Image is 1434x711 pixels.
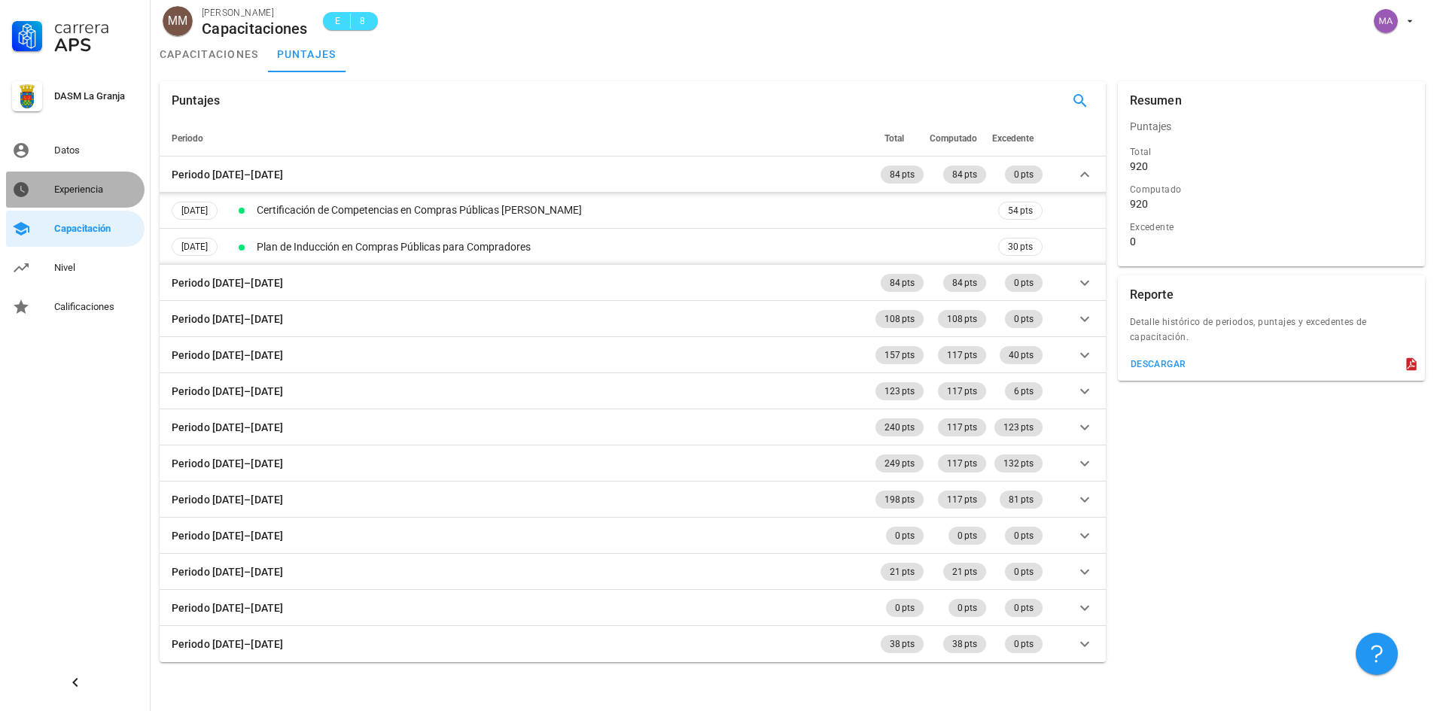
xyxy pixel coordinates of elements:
[1009,346,1034,364] span: 40 pts
[172,419,283,436] div: Periodo [DATE]–[DATE]
[54,301,139,313] div: Calificaciones
[151,36,268,72] a: capacitaciones
[1130,359,1186,369] div: descargar
[1008,239,1033,254] span: 30 pts
[890,635,915,653] span: 38 pts
[172,564,283,580] div: Periodo [DATE]–[DATE]
[1014,166,1034,184] span: 0 pts
[202,20,308,37] div: Capacitaciones
[1014,527,1034,545] span: 0 pts
[952,166,977,184] span: 84 pts
[160,120,872,156] th: Periodo
[172,383,283,400] div: Periodo [DATE]–[DATE]
[890,166,915,184] span: 84 pts
[989,120,1046,156] th: Excedente
[947,310,977,328] span: 108 pts
[872,120,927,156] th: Total
[54,144,139,156] div: Datos
[1014,599,1034,617] span: 0 pts
[54,18,139,36] div: Carrera
[1118,108,1425,144] div: Puntajes
[947,418,977,436] span: 117 pts
[54,184,139,196] div: Experiencia
[884,418,915,436] span: 240 pts
[1130,144,1413,160] div: Total
[895,527,915,545] span: 0 pts
[1009,491,1034,509] span: 81 pts
[884,382,915,400] span: 123 pts
[254,193,995,229] td: Certificación de Competencias en Compras Públicas [PERSON_NAME]
[1130,197,1148,211] div: 920
[1130,235,1136,248] div: 0
[884,491,915,509] span: 198 pts
[1008,203,1033,218] span: 54 pts
[1003,418,1034,436] span: 123 pts
[952,274,977,292] span: 84 pts
[1130,182,1413,197] div: Computado
[890,563,915,581] span: 21 pts
[357,14,369,29] span: 8
[884,133,904,144] span: Total
[332,14,344,29] span: E
[268,36,346,72] a: puntajes
[930,133,977,144] span: Computado
[172,275,283,291] div: Periodo [DATE]–[DATE]
[54,223,139,235] div: Capacitación
[6,250,145,286] a: Nivel
[958,527,977,545] span: 0 pts
[884,454,915,472] span: 249 pts
[1014,310,1034,328] span: 0 pts
[181,202,208,219] span: [DATE]
[927,120,989,156] th: Computado
[6,289,145,325] a: Calificaciones
[172,81,220,120] div: Puntajes
[181,239,208,255] span: [DATE]
[1124,354,1192,375] button: descargar
[172,311,283,327] div: Periodo [DATE]–[DATE]
[6,172,145,208] a: Experiencia
[54,90,139,102] div: DASM La Granja
[1014,382,1034,400] span: 6 pts
[1374,9,1398,33] div: avatar
[172,491,283,508] div: Periodo [DATE]–[DATE]
[1003,454,1034,472] span: 132 pts
[168,6,188,36] span: MM
[172,527,283,544] div: Periodo [DATE]–[DATE]
[992,133,1034,144] span: Excedente
[6,211,145,247] a: Capacitación
[172,455,283,472] div: Periodo [DATE]–[DATE]
[172,600,283,616] div: Periodo [DATE]–[DATE]
[172,166,283,183] div: Periodo [DATE]–[DATE]
[947,454,977,472] span: 117 pts
[172,347,283,363] div: Periodo [DATE]–[DATE]
[884,346,915,364] span: 157 pts
[890,274,915,292] span: 84 pts
[1130,160,1148,173] div: 920
[172,133,203,144] span: Periodo
[54,262,139,274] div: Nivel
[947,346,977,364] span: 117 pts
[947,491,977,509] span: 117 pts
[1118,314,1425,354] div: Detalle histórico de periodos, puntajes y excedentes de capacitación.
[202,5,308,20] div: [PERSON_NAME]
[1014,635,1034,653] span: 0 pts
[1130,220,1413,235] div: Excedente
[1130,81,1182,120] div: Resumen
[54,36,139,54] div: APS
[254,229,995,265] td: Plan de Inducción en Compras Públicas para Compradores
[958,599,977,617] span: 0 pts
[947,382,977,400] span: 117 pts
[895,599,915,617] span: 0 pts
[6,132,145,169] a: Datos
[952,563,977,581] span: 21 pts
[163,6,193,36] div: avatar
[1014,274,1034,292] span: 0 pts
[884,310,915,328] span: 108 pts
[952,635,977,653] span: 38 pts
[1130,275,1174,314] div: Reporte
[1014,563,1034,581] span: 0 pts
[172,636,283,652] div: Periodo [DATE]–[DATE]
